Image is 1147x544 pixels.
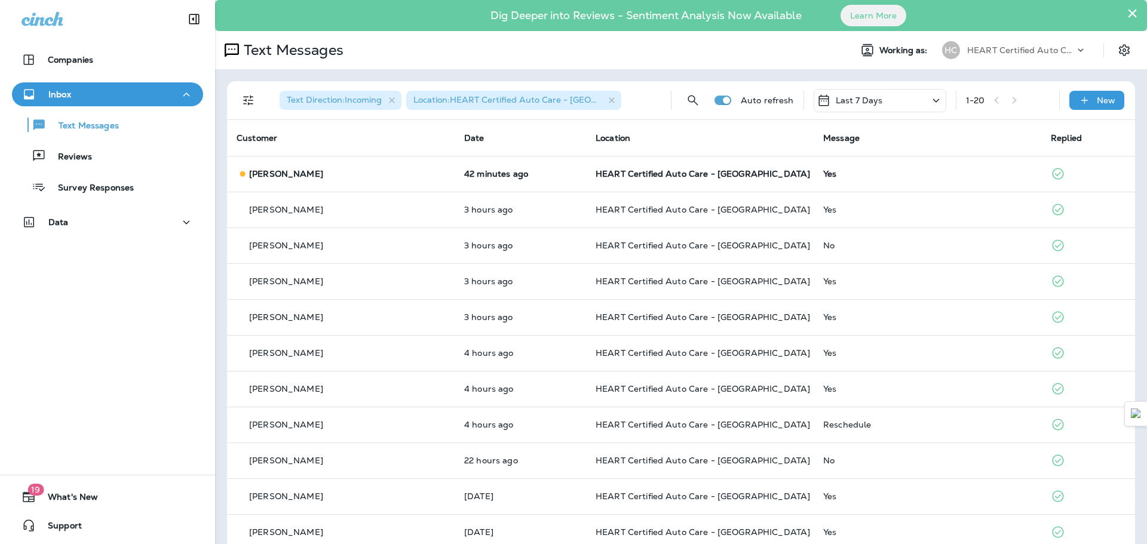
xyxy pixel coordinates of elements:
span: Working as: [879,45,930,56]
button: Reviews [12,143,203,168]
p: [PERSON_NAME] [249,456,323,465]
p: [PERSON_NAME] [249,276,323,286]
p: [PERSON_NAME] [249,384,323,394]
div: Yes [823,527,1032,537]
span: HEART Certified Auto Care - [GEOGRAPHIC_DATA] [596,276,810,287]
span: Location : HEART Certified Auto Care - [GEOGRAPHIC_DATA] [413,94,661,105]
span: HEART Certified Auto Care - [GEOGRAPHIC_DATA] [596,419,810,430]
div: Reschedule [823,420,1032,429]
p: Oct 9, 2025 10:09 AM [464,205,576,214]
button: Companies [12,48,203,72]
p: Oct 8, 2025 02:37 PM [464,456,576,465]
p: [PERSON_NAME] [249,205,323,214]
span: HEART Certified Auto Care - [GEOGRAPHIC_DATA] [596,204,810,215]
p: Oct 9, 2025 09:05 AM [464,384,576,394]
p: Inbox [48,90,71,99]
span: HEART Certified Auto Care - [GEOGRAPHIC_DATA] [596,312,810,322]
p: [PERSON_NAME] [249,241,323,250]
span: Text Direction : Incoming [287,94,382,105]
p: Text Messages [239,41,344,59]
p: Oct 8, 2025 10:15 AM [464,491,576,501]
div: HC [942,41,960,59]
span: HEART Certified Auto Care - [GEOGRAPHIC_DATA] [596,168,810,179]
p: [PERSON_NAME] [249,312,323,322]
span: HEART Certified Auto Care - [GEOGRAPHIC_DATA] [596,527,810,537]
span: HEART Certified Auto Care - [GEOGRAPHIC_DATA] [596,348,810,358]
div: Location:HEART Certified Auto Care - [GEOGRAPHIC_DATA] [406,91,621,110]
p: Last 7 Days [836,96,883,105]
button: Survey Responses [12,174,203,199]
span: HEART Certified Auto Care - [GEOGRAPHIC_DATA] [596,383,810,394]
p: Data [48,217,69,227]
p: [PERSON_NAME] [249,348,323,358]
button: Support [12,514,203,537]
p: [PERSON_NAME] [249,420,323,429]
p: Oct 9, 2025 12:30 PM [464,169,576,179]
span: Location [596,133,630,143]
p: Text Messages [47,121,119,132]
p: Oct 9, 2025 09:13 AM [464,312,576,322]
span: 19 [27,484,44,496]
span: HEART Certified Auto Care - [GEOGRAPHIC_DATA] [596,455,810,466]
button: Inbox [12,82,203,106]
p: Reviews [46,152,92,163]
span: HEART Certified Auto Care - [GEOGRAPHIC_DATA] [596,491,810,502]
img: Detect Auto [1131,408,1142,419]
span: Support [36,521,82,535]
p: Oct 9, 2025 09:06 AM [464,348,576,358]
button: Learn More [841,5,906,26]
button: Settings [1114,39,1135,61]
p: [PERSON_NAME] [249,169,323,179]
button: Search Messages [681,88,705,112]
div: Yes [823,205,1032,214]
p: New [1097,96,1115,105]
p: HEART Certified Auto Care [967,45,1075,55]
p: Dig Deeper into Reviews - Sentiment Analysis Now Available [456,14,836,17]
div: Yes [823,169,1032,179]
span: Date [464,133,484,143]
div: Yes [823,276,1032,286]
div: No [823,241,1032,250]
span: What's New [36,492,98,506]
button: Collapse Sidebar [177,7,211,31]
div: Yes [823,491,1032,501]
span: Replied [1051,133,1082,143]
div: Yes [823,348,1032,358]
p: [PERSON_NAME] [249,527,323,537]
span: Customer [237,133,277,143]
p: Auto refresh [741,96,794,105]
p: Oct 9, 2025 09:14 AM [464,276,576,286]
p: Oct 9, 2025 09:47 AM [464,241,576,250]
p: Oct 8, 2025 09:39 AM [464,527,576,537]
span: HEART Certified Auto Care - [GEOGRAPHIC_DATA] [596,240,810,251]
div: Yes [823,312,1032,322]
span: Message [823,133,860,143]
p: Survey Responses [46,183,134,194]
p: Companies [48,55,93,64]
div: 1 - 20 [966,96,985,105]
button: 19What's New [12,485,203,509]
button: Filters [237,88,260,112]
div: Text Direction:Incoming [280,91,401,110]
div: Yes [823,384,1032,394]
button: Text Messages [12,112,203,137]
p: [PERSON_NAME] [249,491,323,501]
div: No [823,456,1032,465]
button: Close [1127,4,1138,23]
button: Data [12,210,203,234]
p: Oct 9, 2025 09:05 AM [464,420,576,429]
